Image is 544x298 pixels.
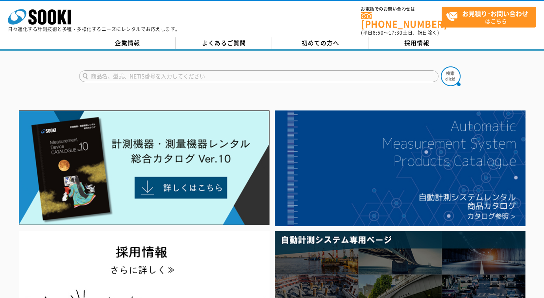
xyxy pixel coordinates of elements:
[275,110,525,226] img: 自動計測システムカタログ
[442,7,536,28] a: お見積り･お問い合わせはこちら
[79,37,176,49] a: 企業情報
[302,39,339,47] span: 初めての方へ
[389,29,403,36] span: 17:30
[446,7,536,27] span: はこちら
[272,37,368,49] a: 初めての方へ
[79,70,439,82] input: 商品名、型式、NETIS番号を入力してください
[361,12,442,28] a: [PHONE_NUMBER]
[19,110,270,225] img: Catalog Ver10
[8,27,180,31] p: 日々進化する計測技術と多種・多様化するニーズにレンタルでお応えします。
[441,66,461,86] img: btn_search.png
[368,37,465,49] a: 採用情報
[361,29,439,36] span: (平日 ～ 土日、祝日除く)
[462,9,528,18] strong: お見積り･お問い合わせ
[361,7,442,11] span: お電話でのお問い合わせは
[176,37,272,49] a: よくあるご質問
[373,29,384,36] span: 8:50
